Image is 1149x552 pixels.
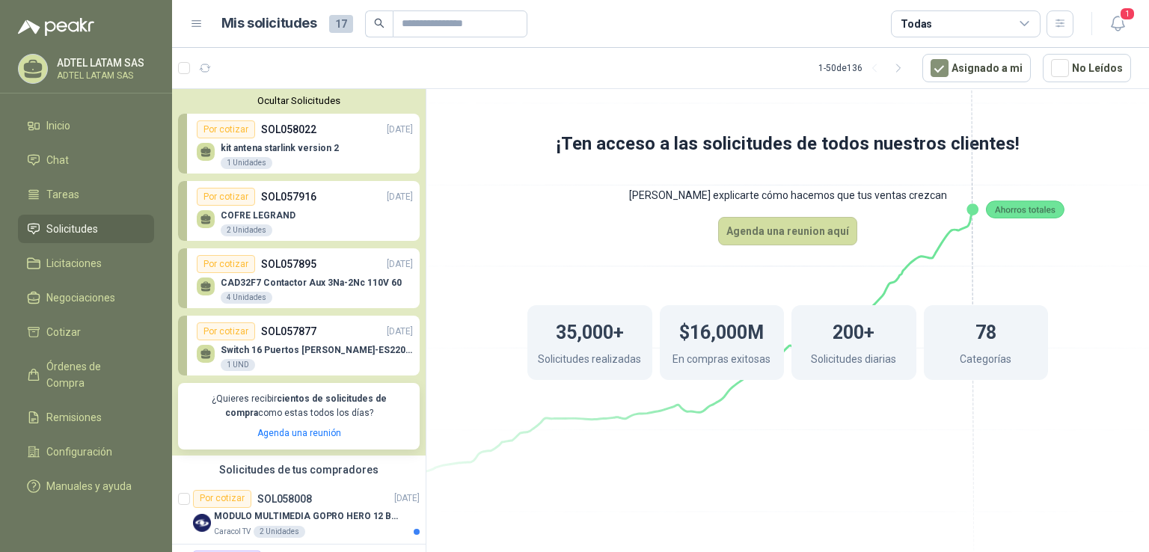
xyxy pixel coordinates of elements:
p: ADTEL LATAM SAS [57,58,150,68]
p: En compras exitosas [672,351,770,371]
a: Licitaciones [18,249,154,277]
span: Solicitudes [46,221,98,237]
p: COFRE LEGRAND [221,210,295,221]
span: Licitaciones [46,255,102,272]
div: 1 - 50 de 136 [818,56,910,80]
h1: $16,000M [679,314,764,347]
a: Manuales y ayuda [18,472,154,500]
p: kit antena starlink version 2 [221,143,339,153]
div: Por cotizar [197,322,255,340]
div: 1 UND [221,359,255,371]
a: Configuración [18,438,154,466]
span: 1 [1119,7,1136,21]
a: Remisiones [18,403,154,432]
button: Ocultar Solicitudes [178,95,420,106]
p: Switch 16 Puertos [PERSON_NAME]-ES220GS-P [221,345,413,355]
span: Remisiones [46,409,102,426]
a: Por cotizarSOL058008[DATE] Company LogoMODULO MULTIMEDIA GOPRO HERO 12 BLACKCaracol TV2 Unidades [172,484,426,545]
div: Solicitudes de tus compradores [172,456,426,484]
p: Categorías [960,351,1011,371]
h1: Mis solicitudes [221,13,317,34]
a: Solicitudes [18,215,154,243]
p: [DATE] [387,257,413,272]
img: Company Logo [193,514,211,532]
h1: 35,000+ [556,314,624,347]
a: Negociaciones [18,283,154,312]
a: Cotizar [18,318,154,346]
p: ¿Quieres recibir como estas todos los días? [187,392,411,420]
p: [DATE] [387,123,413,137]
div: 1 Unidades [221,157,272,169]
p: [DATE] [387,190,413,204]
p: SOL058008 [257,494,312,504]
p: SOL057895 [261,256,316,272]
div: Por cotizar [193,490,251,508]
a: Por cotizarSOL057916[DATE] COFRE LEGRAND2 Unidades [178,181,420,241]
button: No Leídos [1043,54,1131,82]
p: CAD32F7 Contactor Aux 3Na-2Nc 110V 60 [221,277,402,288]
a: Agenda una reunión [257,428,341,438]
span: Cotizar [46,324,81,340]
span: Órdenes de Compra [46,358,140,391]
div: 4 Unidades [221,292,272,304]
button: Asignado a mi [922,54,1031,82]
div: Por cotizar [197,255,255,273]
p: Caracol TV [214,526,251,538]
a: Por cotizarSOL058022[DATE] kit antena starlink version 21 Unidades [178,114,420,174]
a: Órdenes de Compra [18,352,154,397]
span: Configuración [46,444,112,460]
p: [DATE] [394,491,420,506]
div: Ocultar SolicitudesPor cotizarSOL058022[DATE] kit antena starlink version 21 UnidadesPor cotizarS... [172,89,426,456]
p: MODULO MULTIMEDIA GOPRO HERO 12 BLACK [214,509,400,524]
a: Inicio [18,111,154,140]
p: [DATE] [387,325,413,339]
p: ADTEL LATAM SAS [57,71,150,80]
p: SOL057877 [261,323,316,340]
h1: 78 [975,314,996,347]
a: Chat [18,146,154,174]
span: Inicio [46,117,70,134]
img: Logo peakr [18,18,94,36]
div: Por cotizar [197,120,255,138]
div: 2 Unidades [254,526,305,538]
span: search [374,18,384,28]
div: Por cotizar [197,188,255,206]
span: Tareas [46,186,79,203]
span: Negociaciones [46,289,115,306]
p: Solicitudes diarias [811,351,896,371]
p: SOL058022 [261,121,316,138]
div: Todas [901,16,932,32]
b: cientos de solicitudes de compra [225,393,387,418]
span: Chat [46,152,69,168]
h1: 200+ [833,314,874,347]
a: Tareas [18,180,154,209]
a: Por cotizarSOL057877[DATE] Switch 16 Puertos [PERSON_NAME]-ES220GS-P1 UND [178,316,420,375]
button: 1 [1104,10,1131,37]
span: Manuales y ayuda [46,478,132,494]
p: Solicitudes realizadas [538,351,641,371]
button: Agenda una reunion aquí [718,217,857,245]
span: 17 [329,15,353,33]
a: Por cotizarSOL057895[DATE] CAD32F7 Contactor Aux 3Na-2Nc 110V 604 Unidades [178,248,420,308]
p: SOL057916 [261,188,316,205]
div: 2 Unidades [221,224,272,236]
